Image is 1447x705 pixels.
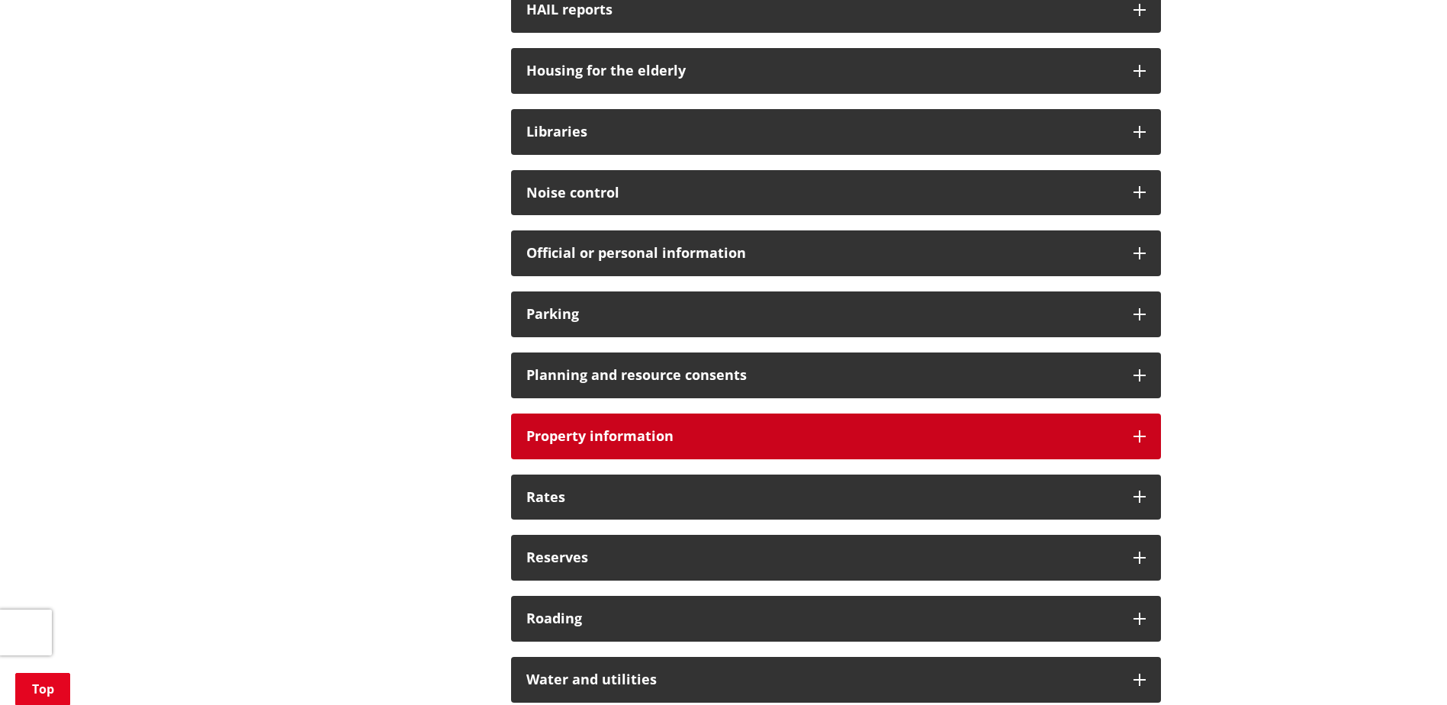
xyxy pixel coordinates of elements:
[526,2,1118,18] h3: HAIL reports
[1377,641,1432,696] iframe: Messenger Launcher
[526,672,1118,687] h3: Water and utilities
[526,124,1118,140] h3: Libraries
[526,429,1118,444] h3: Property information
[526,246,1118,261] h3: Official or personal information
[526,63,1118,79] h3: Housing for the elderly
[526,185,1118,201] h3: Noise control
[526,550,1118,565] h3: Reserves
[526,611,1118,626] h3: Roading
[15,673,70,705] a: Top
[526,368,1118,383] h3: Planning and resource consents
[526,490,1118,505] h3: Rates
[526,307,1118,322] h3: Parking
